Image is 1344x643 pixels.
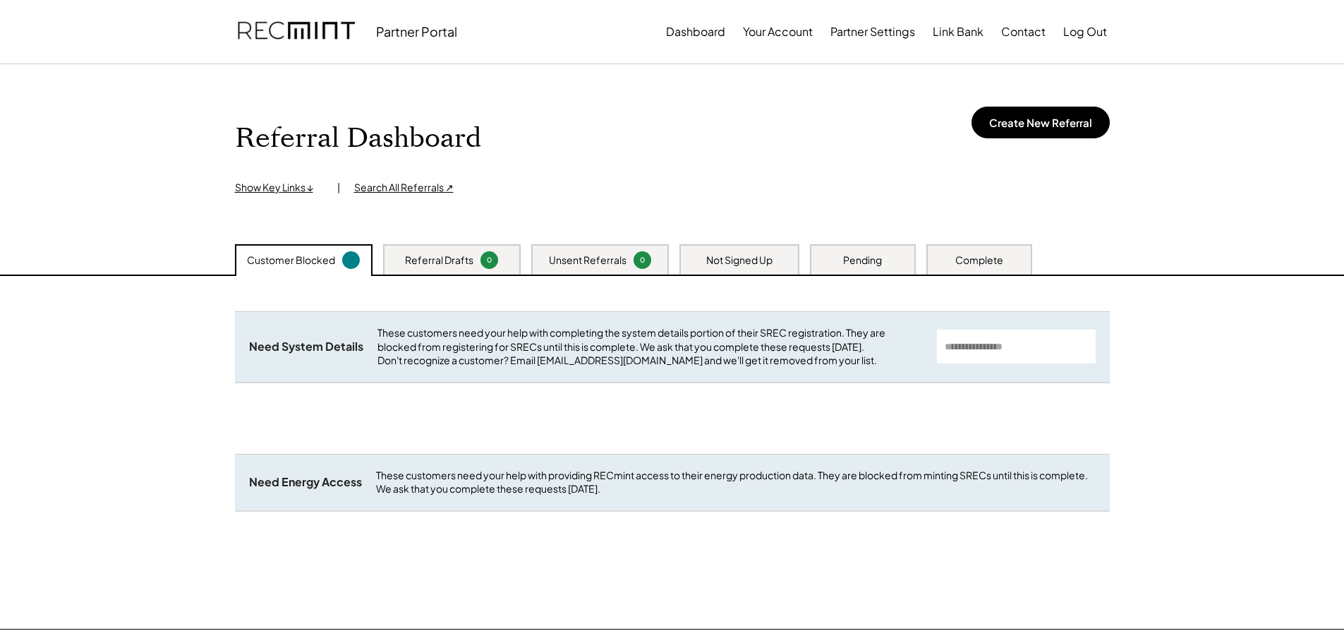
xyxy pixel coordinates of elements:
img: recmint-logotype%403x.png [238,8,355,56]
h1: Referral Dashboard [235,122,481,155]
div: Search All Referrals ↗ [354,181,454,195]
div: These customers need your help with providing RECmint access to their energy production data. The... [376,469,1096,496]
button: Partner Settings [830,18,915,46]
div: Not Signed Up [706,253,773,268]
div: Need System Details [249,339,363,354]
div: Partner Portal [376,23,457,40]
div: Need Energy Access [249,475,362,490]
button: Log Out [1063,18,1107,46]
div: 0 [483,255,496,265]
button: Create New Referral [971,107,1110,138]
div: | [337,181,340,195]
div: These customers need your help with completing the system details portion of their SREC registrat... [377,326,923,368]
button: Dashboard [666,18,725,46]
button: Contact [1001,18,1046,46]
div: Pending [843,253,882,268]
div: Unsent Referrals [549,253,626,268]
div: Referral Drafts [405,253,473,268]
div: 0 [636,255,649,265]
button: Link Bank [933,18,983,46]
button: Your Account [743,18,813,46]
img: yH5BAEAAAAALAAAAAABAAEAAAIBRAA7 [531,100,608,177]
div: Complete [955,253,1003,268]
div: Customer Blocked [247,253,335,268]
div: Show Key Links ↓ [235,181,323,195]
